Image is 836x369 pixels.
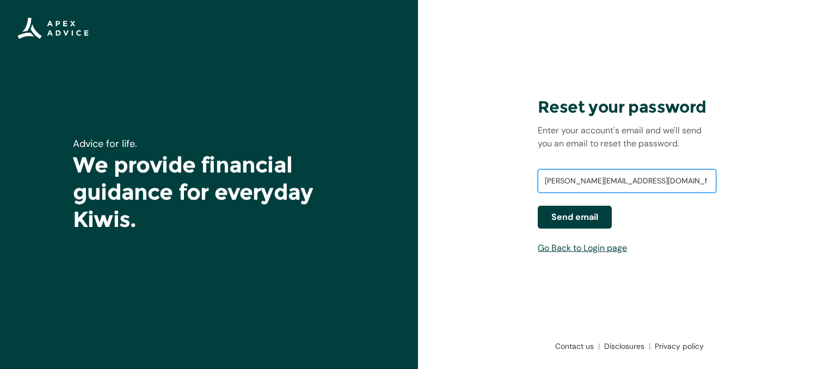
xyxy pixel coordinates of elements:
a: Go Back to Login page [538,242,627,254]
button: Send email [538,206,612,229]
span: Advice for life. [73,137,137,150]
a: Disclosures [600,341,650,352]
input: Username [538,169,716,193]
a: Privacy policy [650,341,704,352]
h1: We provide financial guidance for everyday Kiwis. [73,151,345,233]
span: Send email [551,211,598,224]
h3: Reset your password [538,97,716,118]
a: Contact us [551,341,600,352]
img: Apex Advice Group [17,17,89,39]
p: Enter your account's email and we'll send you an email to reset the password. [538,124,716,150]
